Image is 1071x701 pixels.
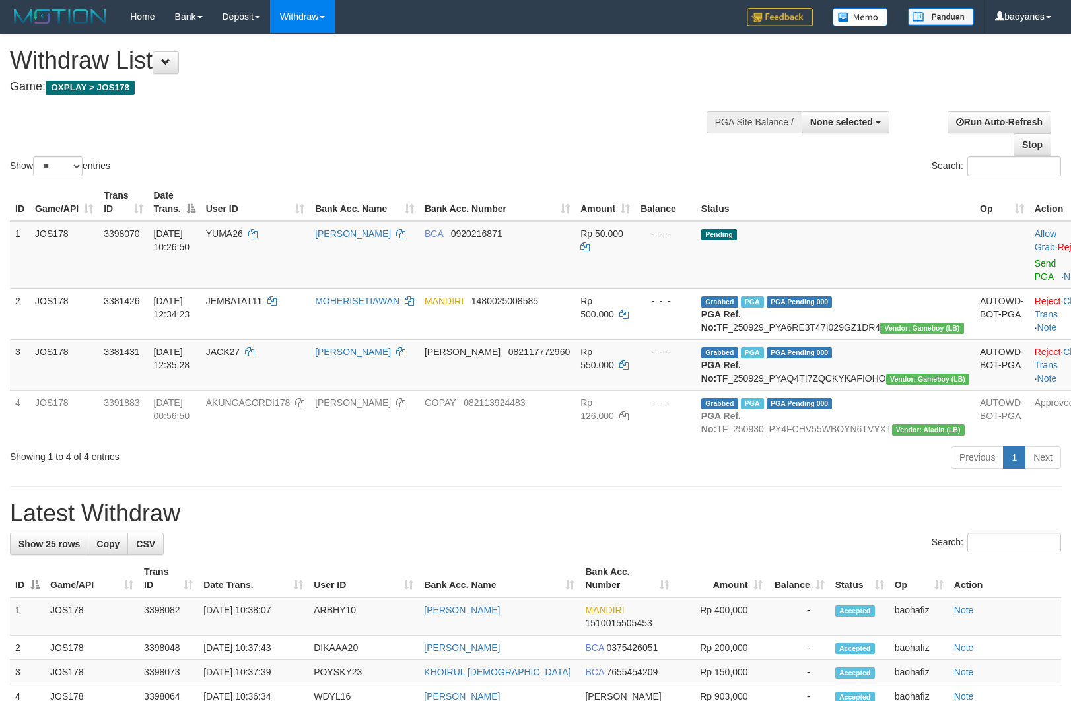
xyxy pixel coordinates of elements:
[635,184,696,221] th: Balance
[696,288,975,339] td: TF_250929_PYA6RE3T47I029GZ1DR4
[880,323,963,334] span: Vendor URL: https://dashboard.q2checkout.com/secure
[425,347,501,357] span: [PERSON_NAME]
[580,347,614,370] span: Rp 550.000
[674,597,768,636] td: Rp 400,000
[640,345,691,358] div: - - -
[1035,228,1058,252] span: ·
[967,156,1061,176] input: Search:
[424,642,500,653] a: [PERSON_NAME]
[975,184,1029,221] th: Op: activate to sort column ascending
[10,7,110,26] img: MOTION_logo.png
[640,227,691,240] div: - - -
[835,605,875,617] span: Accepted
[464,397,525,408] span: Copy 082113924483 to clipboard
[154,228,190,252] span: [DATE] 10:26:50
[1025,446,1061,469] a: Next
[886,374,969,385] span: Vendor URL: https://dashboard.q2checkout.com/secure
[1037,322,1057,333] a: Note
[967,533,1061,552] input: Search:
[951,446,1004,469] a: Previous
[471,296,538,306] span: Copy 1480025008585 to clipboard
[10,221,30,289] td: 1
[741,347,764,358] span: Marked by baohafiz
[767,296,833,308] span: PGA Pending
[701,296,738,308] span: Grabbed
[835,667,875,679] span: Accepted
[10,81,701,94] h4: Game:
[104,228,140,239] span: 3398070
[802,111,889,133] button: None selected
[30,184,98,221] th: Game/API: activate to sort column ascending
[425,228,443,239] span: BCA
[451,228,502,239] span: Copy 0920216871 to clipboard
[315,397,391,408] a: [PERSON_NAME]
[580,296,614,319] span: Rp 500.000
[954,667,974,677] a: Note
[1037,373,1057,384] a: Note
[580,228,623,239] span: Rp 50.000
[954,605,974,615] a: Note
[768,597,830,636] td: -
[149,184,201,221] th: Date Trans.: activate to sort column descending
[419,184,575,221] th: Bank Acc. Number: activate to sort column ascending
[741,398,764,409] span: Marked by baodewi
[308,560,419,597] th: User ID: activate to sort column ascending
[975,288,1029,339] td: AUTOWD-BOT-PGA
[892,424,965,436] span: Vendor URL: https://dashboard.q2checkout.com/secure
[889,597,949,636] td: baohafiz
[707,111,802,133] div: PGA Site Balance /
[310,184,419,221] th: Bank Acc. Name: activate to sort column ascending
[33,156,83,176] select: Showentries
[606,667,658,677] span: Copy 7655454209 to clipboard
[696,390,975,441] td: TF_250930_PY4FCHV55WBOYN6TVYXT
[741,296,764,308] span: Marked by baohafiz
[830,560,889,597] th: Status: activate to sort column ascending
[201,184,310,221] th: User ID: activate to sort column ascending
[948,111,1051,133] a: Run Auto-Refresh
[1035,296,1061,306] a: Reject
[10,500,1061,527] h1: Latest Withdraw
[640,294,691,308] div: - - -
[425,296,464,306] span: MANDIRI
[889,636,949,660] td: baohafiz
[308,636,419,660] td: DIKAAA20
[580,560,674,597] th: Bank Acc. Number: activate to sort column ascending
[747,8,813,26] img: Feedback.jpg
[701,229,737,240] span: Pending
[768,660,830,684] td: -
[46,81,135,95] span: OXPLAY > JOS178
[10,156,110,176] label: Show entries
[889,660,949,684] td: baohafiz
[508,347,570,357] span: Copy 082117772960 to clipboard
[1035,258,1056,282] a: Send PGA
[1014,133,1051,156] a: Stop
[889,560,949,597] th: Op: activate to sort column ascending
[315,228,391,239] a: [PERSON_NAME]
[1035,228,1056,252] a: Allow Grab
[308,660,419,684] td: POYSKY23
[701,398,738,409] span: Grabbed
[701,360,741,384] b: PGA Ref. No:
[810,117,873,127] span: None selected
[768,636,830,660] td: -
[674,636,768,660] td: Rp 200,000
[10,48,701,74] h1: Withdraw List
[580,397,614,421] span: Rp 126.000
[315,347,391,357] a: [PERSON_NAME]
[98,184,148,221] th: Trans ID: activate to sort column ascending
[308,597,419,636] td: ARBHY10
[206,228,243,239] span: YUMA26
[424,667,570,677] a: KHOIRUL [DEMOGRAPHIC_DATA]
[932,533,1061,552] label: Search:
[1035,347,1061,357] a: Reject
[696,184,975,221] th: Status
[701,309,741,333] b: PGA Ref. No:
[1003,446,1025,469] a: 1
[975,339,1029,390] td: AUTOWD-BOT-PGA
[949,560,1061,597] th: Action
[674,660,768,684] td: Rp 150,000
[315,296,399,306] a: MOHERISETIAWAN
[30,221,98,289] td: JOS178
[767,398,833,409] span: PGA Pending
[932,156,1061,176] label: Search:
